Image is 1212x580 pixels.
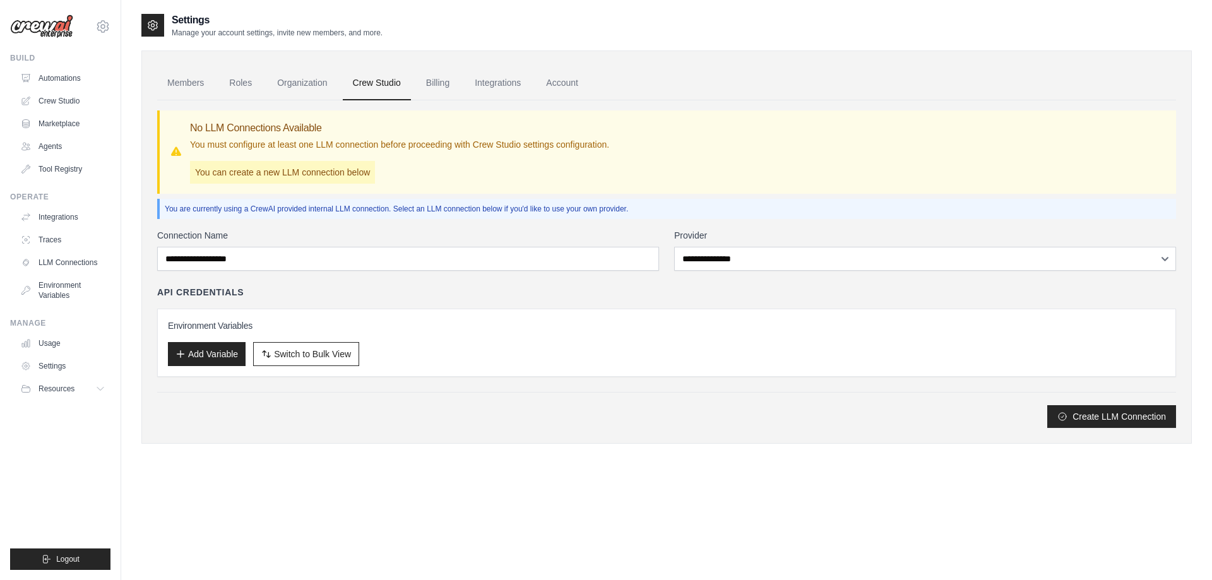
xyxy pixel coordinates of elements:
button: Resources [15,379,110,399]
a: Roles [219,66,262,100]
a: Integrations [465,66,531,100]
a: Organization [267,66,337,100]
span: Resources [39,384,74,394]
a: Integrations [15,207,110,227]
a: Crew Studio [343,66,411,100]
a: Tool Registry [15,159,110,179]
button: Switch to Bulk View [253,342,359,366]
h2: Settings [172,13,383,28]
div: Operate [10,192,110,202]
a: Automations [15,68,110,88]
p: Manage your account settings, invite new members, and more. [172,28,383,38]
p: You can create a new LLM connection below [190,161,375,184]
h4: API Credentials [157,286,244,299]
div: Build [10,53,110,63]
span: Logout [56,554,80,564]
a: Members [157,66,214,100]
p: You must configure at least one LLM connection before proceeding with Crew Studio settings config... [190,138,609,151]
a: Billing [416,66,460,100]
label: Provider [674,229,1176,242]
button: Logout [10,548,110,570]
h3: Environment Variables [168,319,1165,332]
a: Environment Variables [15,275,110,305]
button: Create LLM Connection [1047,405,1176,428]
a: LLM Connections [15,252,110,273]
a: Settings [15,356,110,376]
a: Crew Studio [15,91,110,111]
h3: No LLM Connections Available [190,121,609,136]
div: Manage [10,318,110,328]
a: Agents [15,136,110,157]
label: Connection Name [157,229,659,242]
a: Usage [15,333,110,353]
span: Switch to Bulk View [274,348,351,360]
a: Account [536,66,588,100]
a: Traces [15,230,110,250]
a: Marketplace [15,114,110,134]
button: Add Variable [168,342,246,366]
img: Logo [10,15,73,38]
p: You are currently using a CrewAI provided internal LLM connection. Select an LLM connection below... [165,204,1171,214]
